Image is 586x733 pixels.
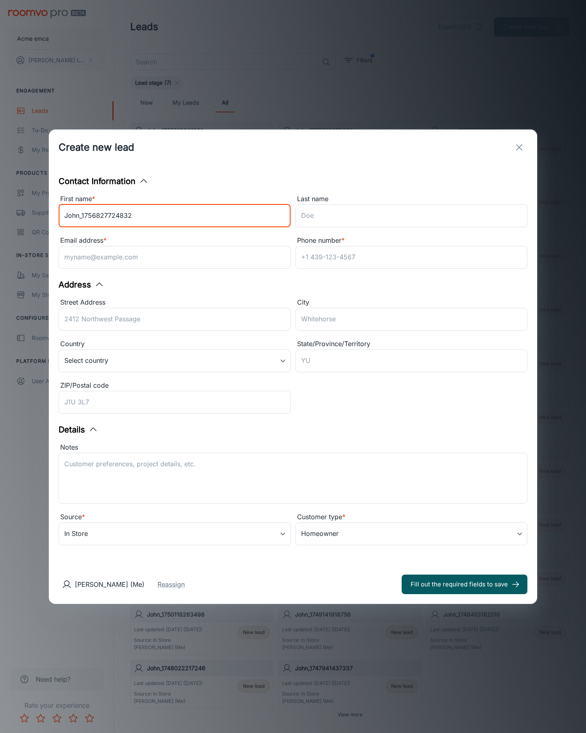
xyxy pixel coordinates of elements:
button: Reassign [157,579,185,589]
button: Details [59,424,98,436]
input: YU [295,349,527,372]
button: Contact Information [59,175,149,187]
div: Select country [59,349,291,372]
div: ZIP/Postal code [59,380,291,391]
button: Address [59,279,104,291]
div: City [295,297,527,308]
div: Email address [59,235,291,246]
p: [PERSON_NAME] (Me) [75,579,144,589]
div: In Store [59,522,291,545]
div: First name [59,194,291,204]
input: +1 439-123-4567 [295,246,527,269]
input: myname@example.com [59,246,291,269]
div: Source [59,512,291,522]
input: J1U 3L7 [59,391,291,414]
h1: Create new lead [59,140,134,155]
div: Street Address [59,297,291,308]
div: Last name [295,194,527,204]
button: exit [511,139,527,156]
div: Country [59,339,291,349]
div: State/Province/Territory [295,339,527,349]
input: John [59,204,291,227]
div: Customer type [295,512,527,522]
div: Homeowner [295,522,527,545]
input: 2412 Northwest Passage [59,308,291,331]
button: Fill out the required fields to save [402,575,527,594]
div: Notes [59,442,527,453]
input: Whitehorse [295,308,527,331]
div: Phone number [295,235,527,246]
input: Doe [295,204,527,227]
